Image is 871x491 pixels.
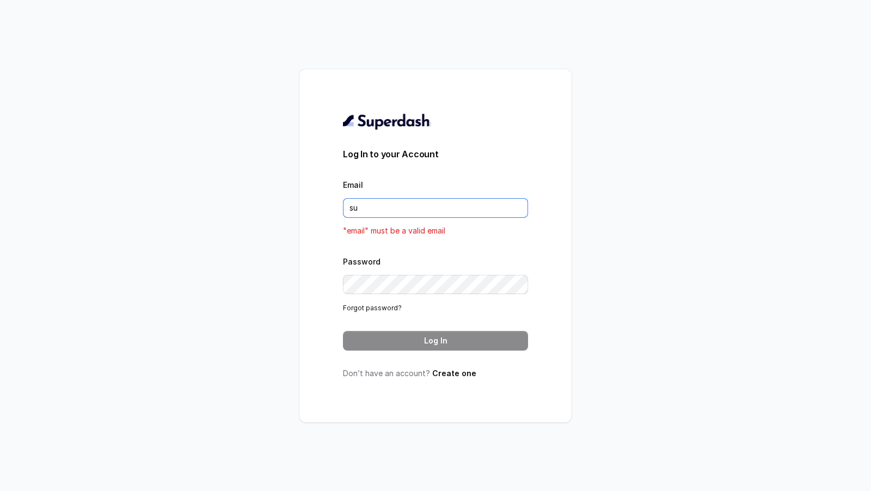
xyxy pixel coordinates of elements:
input: youremail@example.com [343,198,528,218]
a: Forgot password? [343,304,402,312]
button: Log In [343,331,528,351]
p: "email" must be a valid email [343,224,528,237]
img: light.svg [343,113,431,130]
p: Don’t have an account? [343,368,528,379]
label: Password [343,257,381,266]
h3: Log In to your Account [343,148,528,161]
label: Email [343,180,363,189]
a: Create one [432,369,476,378]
